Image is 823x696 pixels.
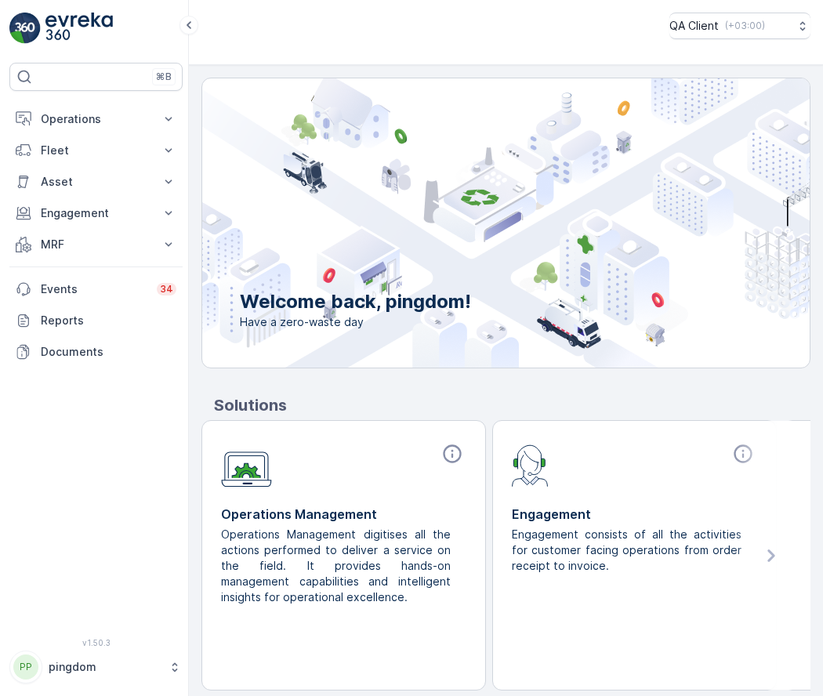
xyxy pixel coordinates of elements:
p: Engagement [512,505,757,524]
p: Engagement consists of all the activities for customer facing operations from order receipt to in... [512,527,745,574]
a: Reports [9,305,183,336]
img: module-icon [512,443,549,487]
span: v 1.50.3 [9,638,183,647]
div: PP [13,654,38,680]
p: ( +03:00 ) [725,20,765,32]
p: Engagement [41,205,151,221]
button: Engagement [9,198,183,229]
p: Documents [41,344,176,360]
p: Operations Management [221,505,466,524]
p: Welcome back, pingdom! [240,289,471,314]
p: Events [41,281,147,297]
p: Operations [41,111,151,127]
p: MRF [41,237,151,252]
button: MRF [9,229,183,260]
span: Have a zero-waste day [240,314,471,330]
p: Fleet [41,143,151,158]
img: logo [9,13,41,44]
button: Asset [9,166,183,198]
p: QA Client [669,18,719,34]
a: Documents [9,336,183,368]
p: 34 [160,283,173,295]
button: Operations [9,103,183,135]
p: pingdom [49,659,161,675]
img: module-icon [221,443,272,488]
img: logo_light-DOdMpM7g.png [45,13,113,44]
button: PPpingdom [9,651,183,683]
button: QA Client(+03:00) [669,13,810,39]
img: city illustration [132,78,810,368]
p: Solutions [214,393,810,417]
p: ⌘B [156,71,172,83]
p: Asset [41,174,151,190]
p: Operations Management digitises all the actions performed to deliver a service on the field. It p... [221,527,454,605]
a: Events34 [9,274,183,305]
p: Reports [41,313,176,328]
button: Fleet [9,135,183,166]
